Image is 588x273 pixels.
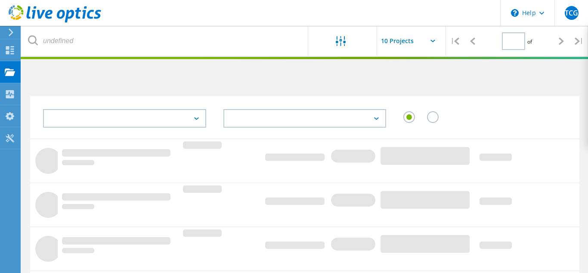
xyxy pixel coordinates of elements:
[511,9,519,17] svg: \n
[9,18,101,24] a: Live Optics Dashboard
[565,9,578,16] span: TCG
[570,26,588,56] div: |
[22,26,309,56] input: undefined
[527,38,532,45] span: of
[446,26,464,56] div: |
